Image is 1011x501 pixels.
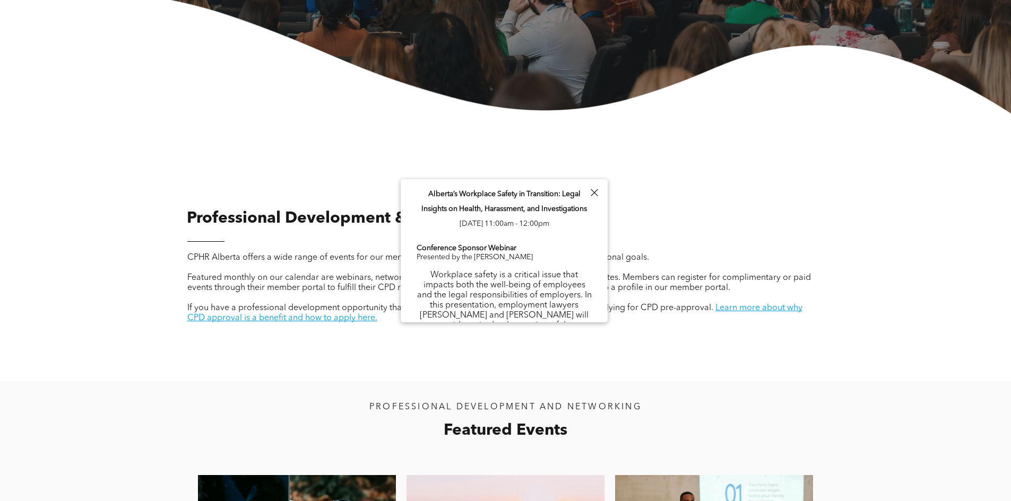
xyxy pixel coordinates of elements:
span: [DATE] 11:00am - 12:00pm [460,220,549,227]
span: If you have a professional development opportunity that is valuable to CPHR Alberta Members, cons... [187,304,713,312]
span: CPHR Alberta offers a wide range of events for our members and the HR community to support your p... [187,253,649,262]
span: Professional Development & [187,210,407,226]
span: Alberta’s Workplace Safety in Transition: Legal Insights on Health, Harassment, and Investigations [421,190,587,213]
span: Featured monthly on our calendar are webinars, networking, full and half-day sessions and multi-d... [187,274,811,292]
p: Workplace safety is a critical issue that impacts both the well-being of employees and the legal ... [417,270,592,391]
span: PROFESSIONAL DEVELOPMENT AND NETWORKING [369,403,642,411]
b: Conference Sponsor Webinar [417,244,516,252]
span: Featured Events [444,423,567,438]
